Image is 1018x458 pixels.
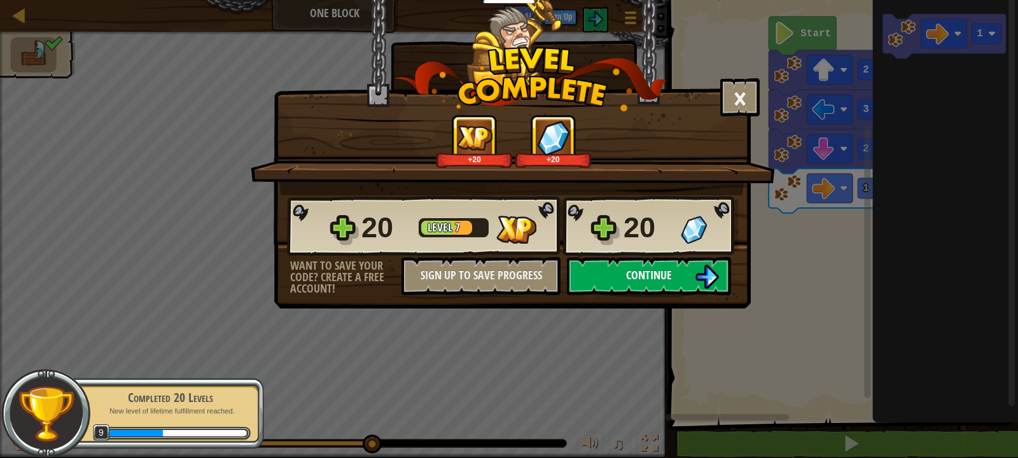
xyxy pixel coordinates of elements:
div: Want to save your code? Create a free account! [290,260,401,295]
span: Level [428,219,455,235]
div: Completed 20 Levels [90,389,251,406]
span: Continue [626,267,672,283]
div: +20 [517,155,589,164]
img: Gems Gained [681,216,707,244]
img: XP Gained [496,216,536,244]
button: Sign Up to Save Progress [401,257,561,295]
img: XP Gained [457,125,492,150]
button: Continue [567,257,731,295]
div: +20 [438,155,510,164]
img: trophy.png [17,385,75,443]
span: 9 [93,424,110,441]
img: Gems Gained [537,120,570,155]
img: level_complete.png [394,47,667,111]
button: × [720,78,760,116]
span: 7 [455,219,460,235]
p: New level of lifetime fulfillment reached. [90,406,251,416]
img: Continue [695,265,719,289]
div: 20 [361,207,411,248]
div: 20 [624,207,673,248]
